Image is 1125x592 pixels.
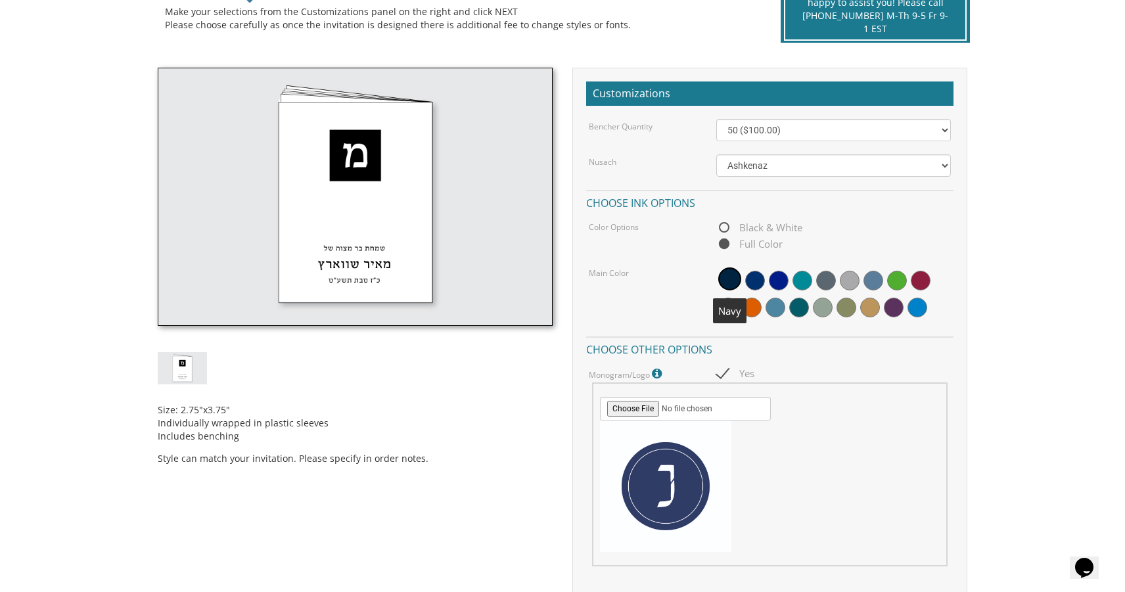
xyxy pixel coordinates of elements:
[600,421,731,552] img: 2Q==
[586,190,953,213] h4: Choose ink options
[158,352,207,384] img: cardstock-mm-style4.jpg
[158,430,553,443] li: Includes benching
[589,121,653,132] label: Bencher Quantity
[1070,539,1112,579] iframe: chat widget
[586,81,953,106] h2: Customizations
[158,403,553,417] li: Size: 2.75"x3.75"
[589,221,639,233] label: Color Options
[589,156,616,168] label: Nusach
[716,365,754,382] span: Yes
[586,336,953,359] h4: Choose other options
[716,236,783,252] span: Full Color
[589,267,629,279] label: Main Color
[158,68,553,326] img: cardstock-mm-style4.jpg
[165,5,750,32] div: Make your selections from the Customizations panel on the right and click NEXT Please choose care...
[158,384,553,465] div: Style can match your invitation. Please specify in order notes.
[158,417,553,430] li: Individually wrapped in plastic sleeves
[716,219,802,236] span: Black & White
[589,365,665,382] label: Monogram/Logo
